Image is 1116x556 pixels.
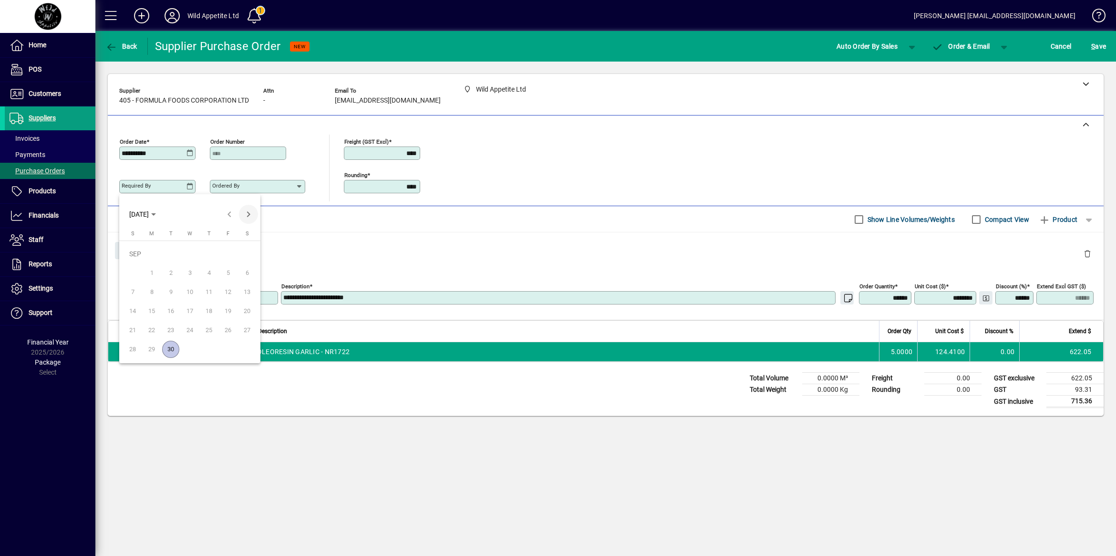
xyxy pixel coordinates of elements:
[149,231,154,237] span: M
[143,283,160,301] span: 8
[219,264,237,282] span: 5
[161,263,180,283] button: Tue Sep 02 2025
[142,302,161,321] button: Mon Sep 15 2025
[180,263,199,283] button: Wed Sep 03 2025
[161,283,180,302] button: Tue Sep 09 2025
[162,341,179,358] span: 30
[238,303,256,320] span: 20
[238,322,256,339] span: 27
[124,341,141,358] span: 28
[143,303,160,320] span: 15
[142,340,161,359] button: Mon Sep 29 2025
[200,264,217,282] span: 4
[200,303,217,320] span: 18
[123,340,142,359] button: Sun Sep 28 2025
[246,231,249,237] span: S
[238,283,256,301] span: 13
[238,283,257,302] button: Sat Sep 13 2025
[199,321,218,340] button: Thu Sep 25 2025
[180,283,199,302] button: Wed Sep 10 2025
[180,302,199,321] button: Wed Sep 17 2025
[219,322,237,339] span: 26
[123,302,142,321] button: Sun Sep 14 2025
[161,302,180,321] button: Tue Sep 16 2025
[239,205,258,224] button: Next month
[162,322,179,339] span: 23
[143,322,160,339] span: 22
[181,322,198,339] span: 24
[162,303,179,320] span: 16
[124,303,141,320] span: 14
[142,321,161,340] button: Mon Sep 22 2025
[199,263,218,283] button: Thu Sep 04 2025
[123,283,142,302] button: Sun Sep 07 2025
[238,263,257,283] button: Sat Sep 06 2025
[162,264,179,282] span: 2
[124,283,141,301] span: 7
[161,340,180,359] button: Tue Sep 30 2025
[123,321,142,340] button: Sun Sep 21 2025
[143,264,160,282] span: 1
[200,322,217,339] span: 25
[187,231,192,237] span: W
[199,302,218,321] button: Thu Sep 18 2025
[124,322,141,339] span: 21
[219,283,237,301] span: 12
[238,321,257,340] button: Sat Sep 27 2025
[181,283,198,301] span: 10
[142,283,161,302] button: Mon Sep 08 2025
[143,341,160,358] span: 29
[180,321,199,340] button: Wed Sep 24 2025
[125,206,160,223] button: Choose month and year
[169,231,173,237] span: T
[131,231,134,237] span: S
[219,303,237,320] span: 19
[142,263,161,283] button: Mon Sep 01 2025
[207,231,211,237] span: T
[227,231,229,237] span: F
[238,264,256,282] span: 6
[200,283,217,301] span: 11
[238,302,257,321] button: Sat Sep 20 2025
[162,283,179,301] span: 9
[218,302,238,321] button: Fri Sep 19 2025
[218,263,238,283] button: Fri Sep 05 2025
[199,283,218,302] button: Thu Sep 11 2025
[218,321,238,340] button: Fri Sep 26 2025
[181,264,198,282] span: 3
[161,321,180,340] button: Tue Sep 23 2025
[181,303,198,320] span: 17
[123,244,257,263] td: SEP
[218,283,238,302] button: Fri Sep 12 2025
[129,210,149,218] span: [DATE]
